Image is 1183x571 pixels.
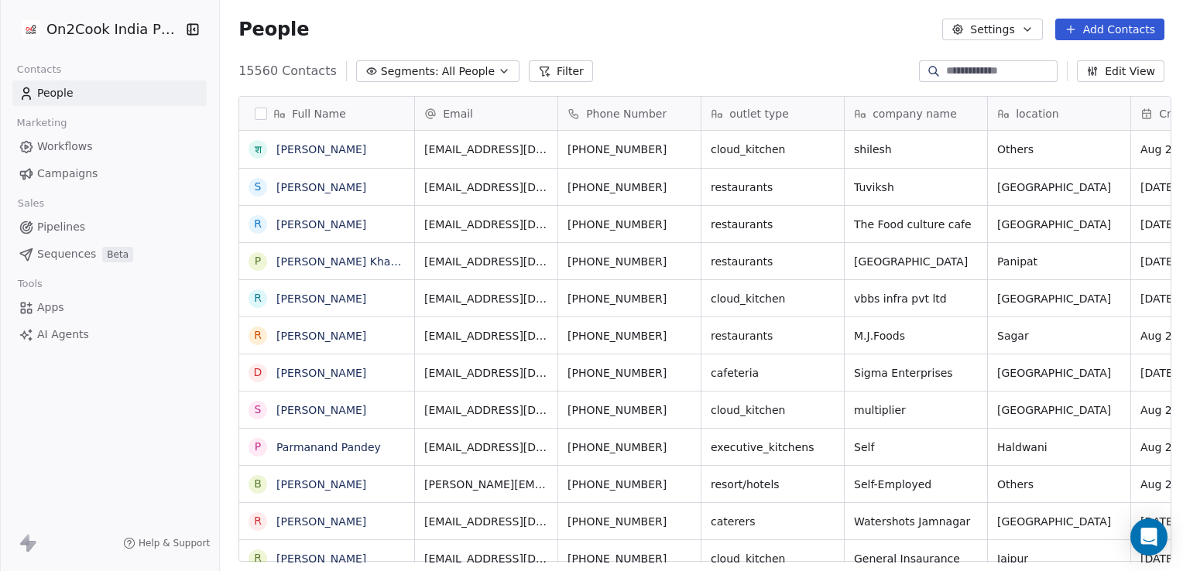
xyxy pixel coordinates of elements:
[424,254,548,269] span: [EMAIL_ADDRESS][DOMAIN_NAME]
[711,254,835,269] span: restaurants
[424,328,548,344] span: [EMAIL_ADDRESS][DOMAIN_NAME]
[711,328,835,344] span: restaurants
[276,255,408,268] a: [PERSON_NAME] Kharvb
[854,551,978,566] span: General Insaurance
[255,402,262,418] div: S
[711,180,835,195] span: restaurants
[381,63,439,80] span: Segments:
[10,111,74,135] span: Marketing
[997,477,1121,492] span: Others
[11,272,49,296] span: Tools
[1016,106,1059,121] span: location
[567,291,691,306] span: [PHONE_NUMBER]
[997,142,1121,157] span: Others
[276,478,366,491] a: [PERSON_NAME]
[567,514,691,529] span: [PHONE_NUMBER]
[567,477,691,492] span: [PHONE_NUMBER]
[276,143,366,156] a: [PERSON_NAME]
[37,138,93,155] span: Workflows
[415,97,557,130] div: Email
[424,402,548,418] span: [EMAIL_ADDRESS][DOMAIN_NAME]
[711,142,835,157] span: cloud_kitchen
[37,246,96,262] span: Sequences
[255,142,262,158] div: श
[529,60,593,82] button: Filter
[567,180,691,195] span: [PHONE_NUMBER]
[12,322,207,347] a: AI Agents
[711,365,835,381] span: cafeteria
[567,142,691,157] span: [PHONE_NUMBER]
[567,439,691,455] span: [PHONE_NUMBER]
[139,537,210,549] span: Help & Support
[1077,60,1164,82] button: Edit View
[1055,19,1164,40] button: Add Contacts
[255,179,262,195] div: S
[711,439,835,455] span: executive_kitchens
[854,328,978,344] span: M.J.Foods
[424,477,548,492] span: [PERSON_NAME][EMAIL_ADDRESS][PERSON_NAME][DOMAIN_NAME]
[276,330,366,342] a: [PERSON_NAME]
[254,513,262,529] div: R
[711,402,835,418] span: cloud_kitchen
[424,439,548,455] span: [EMAIL_ADDRESS][DOMAIN_NAME]
[567,254,691,269] span: [PHONE_NUMBER]
[873,106,957,121] span: company name
[12,241,207,267] a: SequencesBeta
[292,106,346,121] span: Full Name
[854,365,978,381] span: Sigma Enterprises
[854,142,978,157] span: shilesh
[12,134,207,159] a: Workflows
[255,439,261,455] div: P
[19,16,173,43] button: On2Cook India Pvt. Ltd.
[997,254,1121,269] span: Panipat
[276,515,366,528] a: [PERSON_NAME]
[254,364,262,381] div: D
[442,63,495,80] span: All People
[254,290,262,306] div: R
[854,254,978,269] span: [GEOGRAPHIC_DATA]
[711,514,835,529] span: caterers
[997,180,1121,195] span: [GEOGRAPHIC_DATA]
[12,80,207,106] a: People
[254,550,262,566] div: R
[37,85,74,101] span: People
[276,552,366,565] a: [PERSON_NAME]
[12,161,207,186] a: Campaigns
[567,402,691,418] span: [PHONE_NUMBER]
[37,166,98,182] span: Campaigns
[997,291,1121,306] span: [GEOGRAPHIC_DATA]
[238,18,309,41] span: People
[997,328,1121,344] span: Sagar
[558,97,701,130] div: Phone Number
[854,180,978,195] span: Tuviksh
[254,476,262,492] div: b
[102,247,133,262] span: Beta
[854,439,978,455] span: Self
[11,192,51,215] span: Sales
[443,106,473,121] span: Email
[424,142,548,157] span: [EMAIL_ADDRESS][DOMAIN_NAME]
[424,291,548,306] span: [EMAIL_ADDRESS][DOMAIN_NAME]
[123,537,210,549] a: Help & Support
[424,180,548,195] span: [EMAIL_ADDRESS][DOMAIN_NAME]
[254,216,262,232] div: R
[10,58,68,81] span: Contacts
[854,217,978,232] span: The Food culture cafe
[854,402,978,418] span: multiplier
[997,365,1121,381] span: [GEOGRAPHIC_DATA]
[276,292,366,305] a: [PERSON_NAME]
[238,62,337,80] span: 15560 Contacts
[37,327,89,343] span: AI Agents
[586,106,667,121] span: Phone Number
[988,97,1130,130] div: location
[567,217,691,232] span: [PHONE_NUMBER]
[239,131,415,562] div: grid
[276,218,366,231] a: [PERSON_NAME]
[567,328,691,344] span: [PHONE_NUMBER]
[997,551,1121,566] span: Jaipur
[1130,518,1168,556] div: Open Intercom Messenger
[12,214,207,240] a: Pipelines
[854,477,978,492] span: Self-Employed
[711,477,835,492] span: resort/hotels
[854,514,978,529] span: Watershots Jamnagar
